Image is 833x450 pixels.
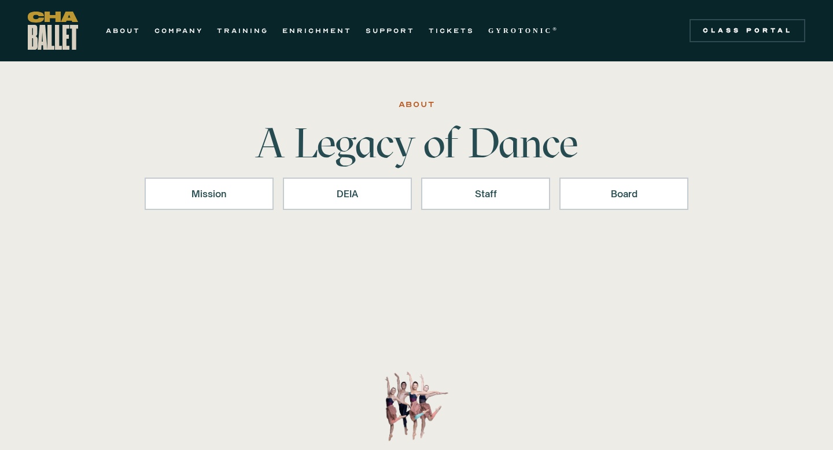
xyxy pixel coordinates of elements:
a: Mission [145,178,274,210]
a: Board [559,178,688,210]
div: Class Portal [696,26,798,35]
div: DEIA [298,187,397,201]
a: Class Portal [690,19,805,42]
div: Staff [436,187,535,201]
div: Mission [160,187,259,201]
a: Staff [421,178,550,210]
a: SUPPORT [366,24,415,38]
a: home [28,12,78,50]
a: ENRICHMENT [282,24,352,38]
a: DEIA [283,178,412,210]
div: ABOUT [399,98,435,112]
sup: ® [552,26,559,32]
a: ABOUT [106,24,141,38]
strong: GYROTONIC [488,27,552,35]
a: GYROTONIC® [488,24,559,38]
a: TICKETS [429,24,474,38]
div: Board [574,187,673,201]
a: COMPANY [154,24,203,38]
a: TRAINING [217,24,268,38]
h1: A Legacy of Dance [236,122,597,164]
